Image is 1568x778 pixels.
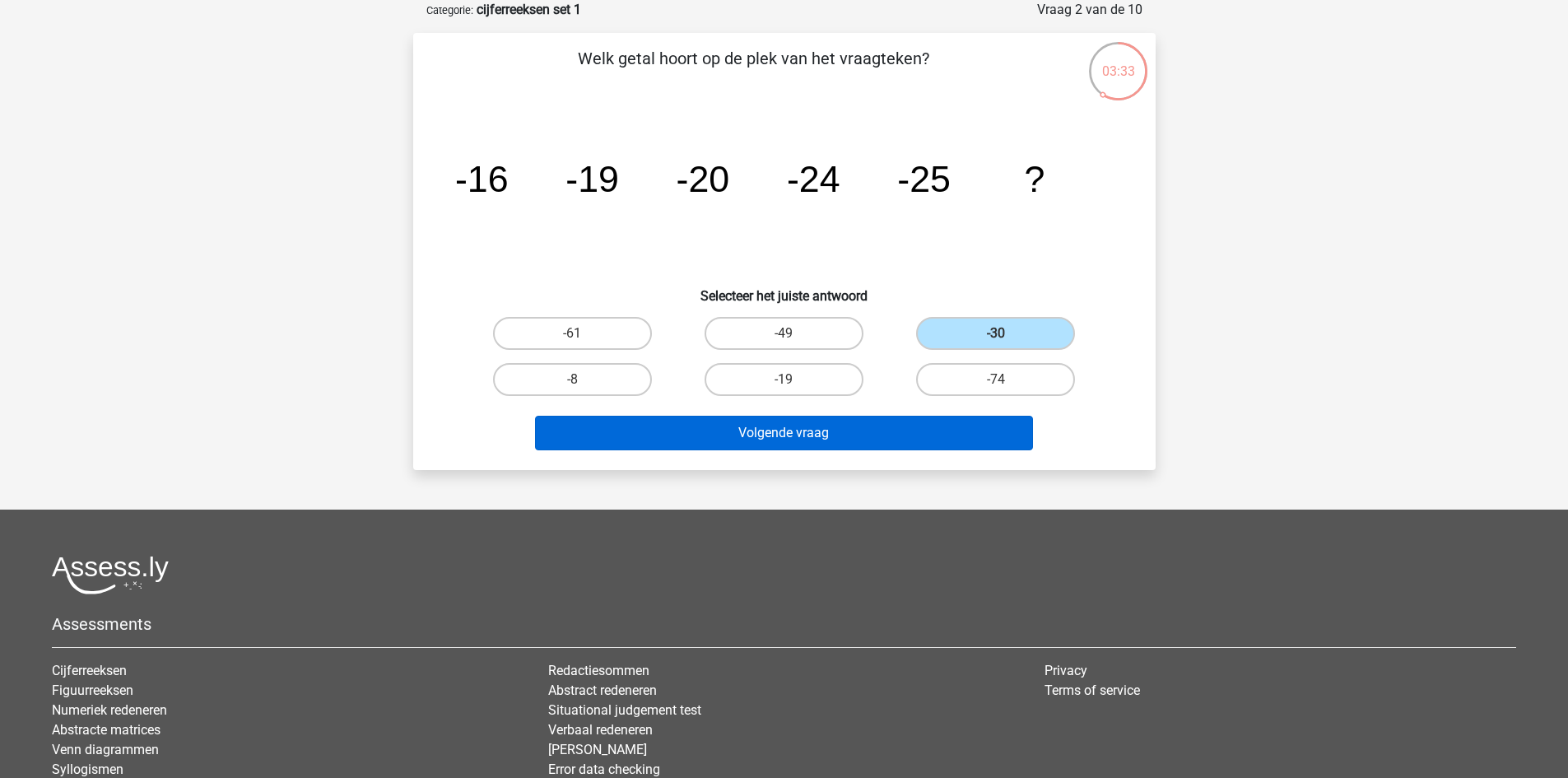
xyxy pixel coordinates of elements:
[548,663,649,678] a: Redactiesommen
[493,317,652,350] label: -61
[52,722,161,738] a: Abstracte matrices
[52,682,133,698] a: Figuurreeksen
[1045,663,1087,678] a: Privacy
[440,46,1068,96] p: Welk getal hoort op de plek van het vraagteken?
[897,158,951,199] tspan: -25
[565,158,619,199] tspan: -19
[52,614,1516,634] h5: Assessments
[454,158,508,199] tspan: -16
[52,702,167,718] a: Numeriek redeneren
[548,682,657,698] a: Abstract redeneren
[52,762,123,777] a: Syllogismen
[1045,682,1140,698] a: Terms of service
[705,363,863,396] label: -19
[477,2,581,17] strong: cijferreeksen set 1
[493,363,652,396] label: -8
[548,702,701,718] a: Situational judgement test
[705,317,863,350] label: -49
[52,663,127,678] a: Cijferreeksen
[676,158,729,199] tspan: -20
[426,4,473,16] small: Categorie:
[52,742,159,757] a: Venn diagrammen
[548,762,660,777] a: Error data checking
[440,275,1129,304] h6: Selecteer het juiste antwoord
[786,158,840,199] tspan: -24
[548,722,653,738] a: Verbaal redeneren
[916,363,1075,396] label: -74
[548,742,647,757] a: [PERSON_NAME]
[1087,40,1149,82] div: 03:33
[535,416,1033,450] button: Volgende vraag
[916,317,1075,350] label: -30
[52,556,169,594] img: Assessly logo
[1024,158,1045,199] tspan: ?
